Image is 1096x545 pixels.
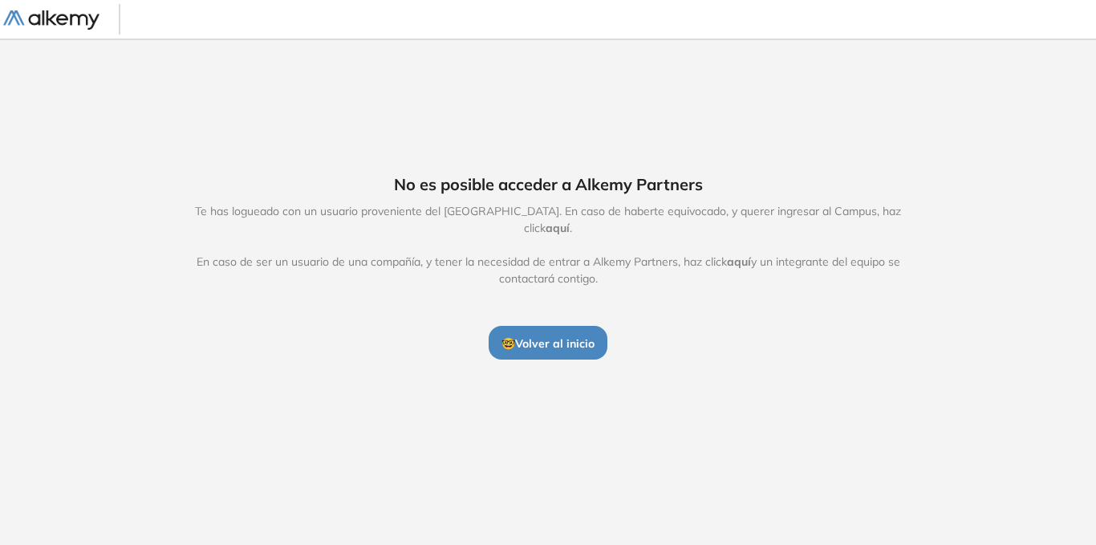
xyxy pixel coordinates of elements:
button: 🤓Volver al inicio [489,326,607,360]
div: Widget de chat [1016,468,1096,545]
img: Logo [3,10,99,31]
span: No es posible acceder a Alkemy Partners [394,173,703,197]
span: Te has logueado con un usuario proveniente del [GEOGRAPHIC_DATA]. En caso de haberte equivocado, ... [178,203,918,287]
iframe: Chat Widget [1016,468,1096,545]
span: aquí [546,221,570,235]
span: aquí [727,254,751,269]
span: 🤓 Volver al inicio [501,336,595,351]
